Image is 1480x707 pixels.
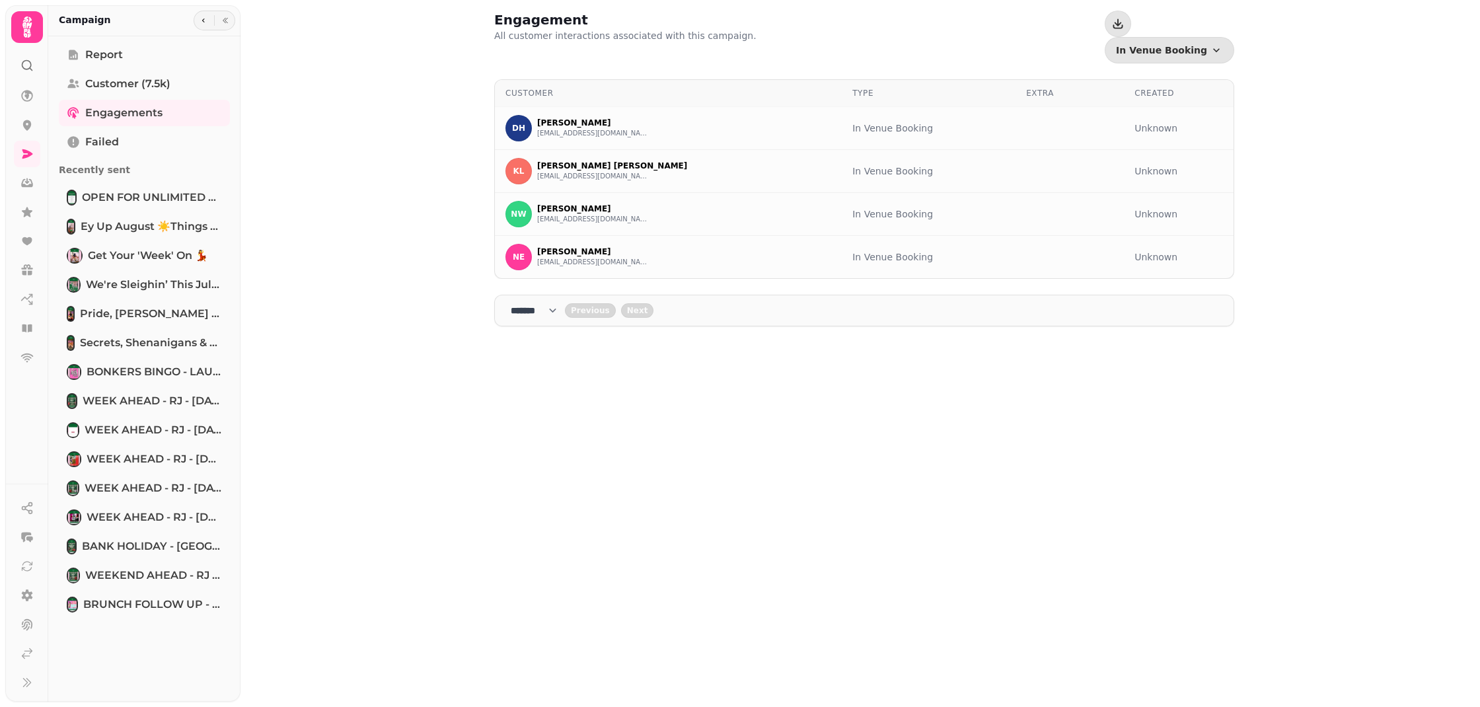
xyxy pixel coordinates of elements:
img: WEEK AHEAD - RJ - 14.04.25 [68,511,80,524]
img: WEEK AHEAD - RJ - EASTER 17.04.25 [68,482,78,495]
a: Secrets, Shenanigans & Summer Vibes: July’s Looking Mint 🪩Secrets, Shenanigans & Summer Vibes: Ju... [59,330,230,356]
div: Customer [505,88,831,98]
p: [PERSON_NAME] [537,118,649,128]
span: Report [85,47,123,63]
a: OPEN FOR UNLIMITED BEER AND WINGS! 🍻🐓OPEN FOR UNLIMITED BEER AND WINGS! 🍻🐓 [59,184,230,211]
a: WEEK AHEAD - RJ - EASTER 17.04.25WEEK AHEAD - RJ - [DATE] [DATE] [59,475,230,502]
span: OPEN FOR UNLIMITED BEER AND WINGS! 🍻🐓 [82,190,222,205]
img: WEEK AHEAD - RJ - 23.04.25 [68,453,80,466]
a: Pride, Steins & Sleigh Bells: We're going BIG this year 🎉Pride, [PERSON_NAME] & Sleigh Bells: We'... [59,301,230,327]
a: We're sleighin’ this July 🎄🎅We're sleighin’ this July 🎄🎅 [59,272,230,298]
button: [EMAIL_ADDRESS][DOMAIN_NAME] [537,257,649,268]
button: Download events as CSV [1105,11,1131,37]
button: back [565,303,616,318]
span: WEEK AHEAD - RJ - [DATE] [87,451,222,467]
a: Report [59,42,230,68]
span: Previous [571,307,610,315]
p: [PERSON_NAME] [537,204,649,214]
h2: Engagement [494,11,748,29]
a: WEEK AHEAD - RJ - 23.04.25 [clone]WEEK AHEAD - RJ - [DATE] [clone] [59,417,230,443]
img: Pride, Steins & Sleigh Bells: We're going BIG this year 🎉 [68,307,73,320]
span: BANK HOLIDAY - [GEOGRAPHIC_DATA] - 03.05 [82,539,222,554]
img: Ey up August ☀️Things are heating up at The Grosvenor [68,220,74,233]
span: Ey up August ☀️Things are heating up at The Grosvenor [81,219,222,235]
p: [PERSON_NAME] [537,246,649,257]
img: BONKERS BINGO - LAUNCH [68,365,80,379]
span: We're sleighin’ this July 🎄🎅 [86,277,222,293]
a: Failed [59,129,230,155]
a: BONKERS BINGO - LAUNCHBONKERS BINGO - LAUNCH [59,359,230,385]
div: In Venue Booking [852,122,1005,135]
button: In Venue Booking [1105,37,1234,63]
nav: Tabs [48,36,240,702]
div: Unknown [1134,165,1223,178]
span: Secrets, Shenanigans & Summer Vibes: July’s Looking Mint 🪩 [80,335,222,351]
p: [PERSON_NAME] [PERSON_NAME] [537,161,687,171]
span: WEEK AHEAD - RJ - [DATE] [clone] [85,422,222,438]
a: Customer (7.5k) [59,71,230,97]
a: WEEKEND AHEAD - RJ - 10.04.25WEEKEND AHEAD - RJ - [DATE] [59,562,230,589]
div: Type [852,88,1005,98]
img: WEEK AHEAD - RJ - 23.04.25 [clone] [68,424,78,437]
img: BANK HOLIDAY - RJ - 03.05 [68,540,75,553]
div: In Venue Booking [852,165,1005,178]
span: Failed [85,134,119,150]
a: Get your 'week' on 💃Get your 'week' on 💃 [59,242,230,269]
span: BONKERS BINGO - LAUNCH [87,364,222,380]
p: All customer interactions associated with this campaign. [494,29,757,42]
div: Created [1134,88,1223,98]
a: WEEK AHEAD - RJ - 23.04.25WEEK AHEAD - RJ - [DATE] [59,446,230,472]
span: Engagements [85,105,163,121]
a: BANK HOLIDAY - RJ - 03.05BANK HOLIDAY - [GEOGRAPHIC_DATA] - 03.05 [59,533,230,560]
img: Secrets, Shenanigans & Summer Vibes: July’s Looking Mint 🪩 [68,336,73,350]
span: DH [512,124,525,133]
img: We're sleighin’ this July 🎄🎅 [68,278,79,291]
nav: Pagination [494,295,1234,326]
span: BRUNCH FOLLOW UP - WARM LEADS #5 [83,597,222,613]
div: Extra [1026,88,1113,98]
button: [EMAIL_ADDRESS][DOMAIN_NAME] [537,171,649,182]
span: KL [513,167,525,176]
img: Get your 'week' on 💃 [68,249,81,262]
img: OPEN FOR UNLIMITED BEER AND WINGS! 🍻🐓 [68,191,75,204]
a: BRUNCH FOLLOW UP - WARM LEADS #5BRUNCH FOLLOW UP - WARM LEADS #5 [59,591,230,618]
button: [EMAIL_ADDRESS][DOMAIN_NAME] [537,128,649,139]
span: WEEK AHEAD - RJ - [DATE] [DATE] [85,480,222,496]
div: In Venue Booking [852,250,1005,264]
div: Unknown [1134,207,1223,221]
span: Pride, [PERSON_NAME] & Sleigh Bells: We're going BIG this year 🎉 [80,306,222,322]
span: Customer (7.5k) [85,76,170,92]
span: WEEKEND AHEAD - RJ - [DATE] [85,568,222,583]
span: NW [511,209,526,219]
p: Recently sent [59,158,230,182]
span: Get your 'week' on 💃 [88,248,208,264]
span: WEEK AHEAD - RJ - [DATE] [clone] [clone] [83,393,222,409]
h2: Campaign [59,13,111,26]
button: [EMAIL_ADDRESS][DOMAIN_NAME] [537,214,649,225]
span: Next [627,307,648,315]
img: BRUNCH FOLLOW UP - WARM LEADS #5 [68,598,77,611]
img: WEEK AHEAD - RJ - 23.04.25 [clone] [clone] [68,394,76,408]
a: Ey up August ☀️Things are heating up at The GrosvenorEy up August ☀️Things are heating up at The ... [59,213,230,240]
div: Unknown [1134,250,1223,264]
div: In Venue Booking [852,207,1005,221]
a: WEEK AHEAD - RJ - 14.04.25WEEK AHEAD - RJ - [DATE] [59,504,230,531]
span: WEEK AHEAD - RJ - [DATE] [87,509,222,525]
a: Engagements [59,100,230,126]
div: Unknown [1134,122,1223,135]
button: next [621,303,654,318]
span: NE [513,252,525,262]
a: WEEK AHEAD - RJ - 23.04.25 [clone] [clone]WEEK AHEAD - RJ - [DATE] [clone] [clone] [59,388,230,414]
span: In Venue Booking [1116,46,1207,55]
img: WEEKEND AHEAD - RJ - 10.04.25 [68,569,79,582]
